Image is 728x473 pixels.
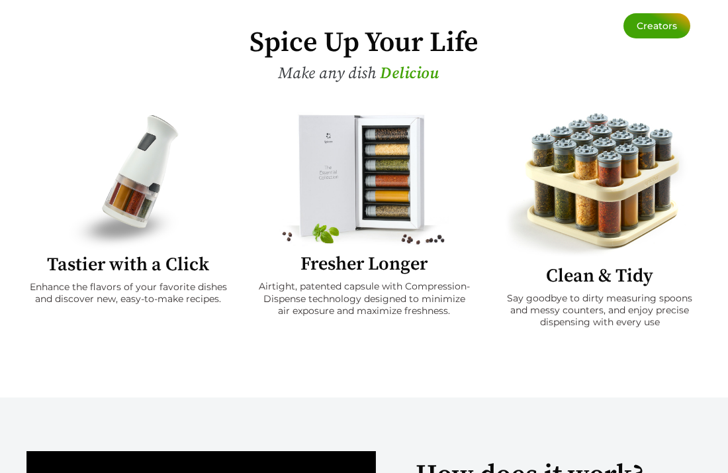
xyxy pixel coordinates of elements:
[559,21,601,33] span: Press Kit
[559,13,601,33] a: Press Kit
[498,267,702,286] h2: Clean & Tidy
[498,292,702,329] p: Say goodbye to dirty measuring spoons and messy counters, and enjoy precise dispensing with every...
[26,256,230,274] h2: Tastier with a Click
[430,60,439,87] span: u
[623,13,690,38] a: Creators
[26,281,230,305] p: Enhance the flavors of your favorite dishes and discover new, easy-to-make recipes.
[256,255,471,274] h2: Fresher Longer
[278,64,376,83] span: Make any dish
[637,21,677,30] span: Creators
[256,280,471,317] p: Airtight, patented capsule with Compression-Dispense technology designed to minimize air exposure...
[69,112,188,250] img: A multi-compartment spice grinder containing various spices, with a sleek white and black design,...
[501,112,698,260] img: A spice rack with a grid-like design holds multiple clear tubes filled with various colorful spic...
[265,112,464,248] img: A white box labeled "The Essential Collection" contains six spice jars. Basil leaves and scattere...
